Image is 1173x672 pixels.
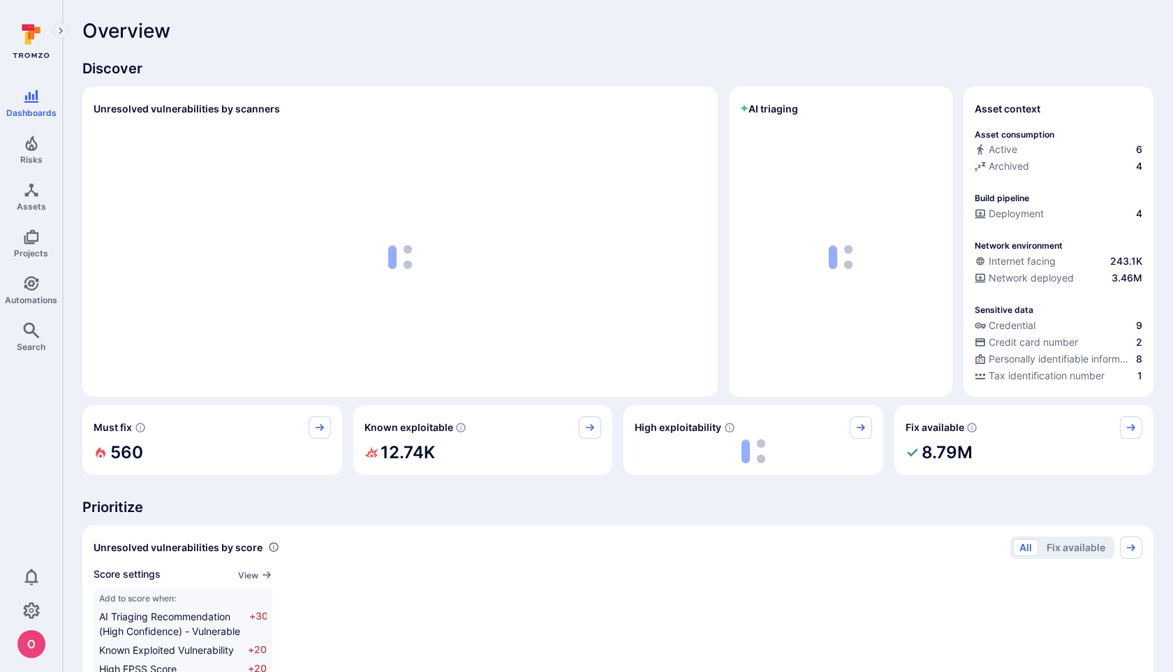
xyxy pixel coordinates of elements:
span: 4 [1136,159,1142,173]
div: loading spinner [740,129,941,386]
div: Tax identification number [975,369,1105,383]
div: Credit card number [975,335,1078,349]
span: Active [989,143,1017,156]
span: AI Triaging Recommendation (High Confidence) - Vulnerable [99,611,240,637]
span: Add to score when: [99,593,267,604]
div: Must fix [82,405,342,475]
div: loading spinner [635,439,872,464]
div: oleg malkov [17,630,45,658]
span: Internet facing [989,254,1056,268]
h2: Unresolved vulnerabilities by scanners [94,102,280,116]
span: 4 [1136,207,1142,221]
span: Network deployed [989,271,1074,285]
a: Credit card number2 [975,335,1142,349]
span: 9 [1136,319,1142,333]
span: Asset context [975,102,1040,116]
a: Internet facing243.1K [975,254,1142,268]
div: Evidence indicative of processing tax identification numbers [975,369,1142,386]
div: Personally identifiable information (PII) [975,352,1133,366]
span: +30 [249,609,267,638]
span: Personally identifiable information (PII) [989,352,1133,366]
div: Network deployed [975,271,1074,285]
span: 3.46M [1112,271,1142,285]
a: Credential9 [975,319,1142,333]
span: 243.1K [1110,254,1142,268]
div: Configured deployment pipeline [975,207,1142,224]
span: 6 [1136,143,1142,156]
span: Known exploitable [364,421,453,434]
div: Fix available [894,405,1154,475]
div: Evidence indicative of processing credit card numbers [975,335,1142,352]
span: Assets [17,201,46,212]
div: Active [975,143,1017,156]
span: Known Exploited Vulnerability [99,644,234,656]
p: Sensitive data [975,305,1033,315]
h2: AI triaging [740,102,798,116]
span: Automations [5,295,57,305]
div: Evidence that the asset is packaged and deployed somewhere [975,271,1142,288]
span: 8 [1136,352,1142,366]
div: Evidence indicative of processing personally identifiable information [975,352,1142,369]
span: 1 [1137,369,1142,383]
span: Unresolved vulnerabilities by score [94,541,263,555]
button: View [238,570,272,580]
button: Fix available [1040,539,1112,556]
p: Asset consumption [975,129,1054,140]
span: Archived [989,159,1029,173]
a: Personally identifiable information (PII)8 [975,352,1142,366]
a: Active6 [975,143,1142,156]
span: +20 [248,643,267,657]
div: High exploitability [624,405,883,475]
div: Known exploitable [353,405,613,475]
span: Deployment [989,207,1044,221]
span: Prioritize [82,497,1153,517]
svg: Risk score >=40 , missed SLA [135,422,146,433]
div: Evidence indicative of handling user or service credentials [975,319,1142,335]
div: Credential [975,319,1035,333]
div: Internet facing [975,254,1056,268]
span: 2 [1136,335,1142,349]
div: Archived [975,159,1029,173]
a: View [238,567,272,582]
button: All [1013,539,1038,556]
div: Deployment [975,207,1044,221]
i: Expand navigation menu [56,25,66,37]
span: Credential [989,319,1035,333]
span: Must fix [94,421,132,434]
svg: EPSS score ≥ 0.7 [724,422,735,433]
h2: 8.79M [922,439,973,467]
a: Tax identification number1 [975,369,1142,383]
div: Evidence that an asset is internet facing [975,254,1142,271]
p: Build pipeline [975,193,1029,203]
a: Network deployed3.46M [975,271,1142,285]
span: Discover [82,59,1153,78]
span: Dashboards [6,108,57,118]
a: Deployment4 [975,207,1142,221]
img: Loading... [829,245,853,269]
span: Search [17,342,45,352]
span: Fix available [906,421,964,434]
span: Score settings [94,567,161,582]
span: Overview [82,20,170,42]
img: Loading... [742,439,765,463]
span: High exploitability [635,421,721,434]
div: loading spinner [94,129,707,386]
span: Tax identification number [989,369,1105,383]
div: Code repository is archived [975,159,1142,176]
a: Archived4 [975,159,1142,173]
h2: 560 [110,439,143,467]
span: Projects [14,248,48,258]
span: Risks [20,154,43,165]
svg: Confirmed exploitable by KEV [455,422,466,433]
h2: 12.74K [381,439,435,467]
button: Expand navigation menu [52,22,69,39]
div: Commits seen in the last 180 days [975,143,1142,159]
img: Loading... [388,245,412,269]
p: Network environment [975,240,1063,251]
img: ACg8ocJcCe-YbLxGm5tc0PuNRxmgP8aEm0RBXn6duO8aeMVK9zjHhw=s96-c [17,630,45,658]
span: Credit card number [989,335,1078,349]
svg: Vulnerabilities with fix available [966,422,977,433]
div: Number of vulnerabilities in status 'Open' 'Triaged' and 'In process' grouped by score [268,540,279,555]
